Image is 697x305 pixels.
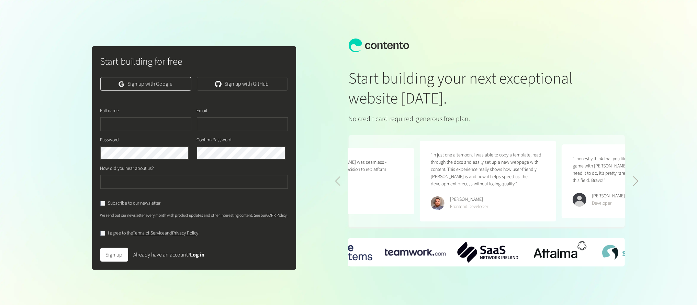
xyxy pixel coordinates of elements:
a: GDPR Policy [267,213,287,218]
div: Already have an account? [134,251,205,259]
a: Sign up with Google [100,77,191,91]
div: 1 / 6 [385,249,446,255]
p: No credit card required, generous free plan. [349,114,580,124]
p: We send out our newsletter every month with product updates and other interesting content. See our . [100,213,288,219]
div: 4 / 6 [602,245,663,260]
figure: 1 / 5 [420,141,556,221]
label: Email [197,107,207,115]
p: “I honestly think that you literally killed the "Headless CMS" game with [PERSON_NAME], it just d... [573,155,687,184]
a: Sign up with GitHub [197,77,288,91]
img: Attaima-Logo.png [530,238,591,266]
label: Subscribe to our newsletter [108,200,160,207]
div: 3 / 6 [530,238,591,266]
div: Next slide [632,176,638,186]
label: Confirm Password [197,137,232,144]
div: Developer [592,200,625,207]
a: Log in [190,251,205,259]
img: teamwork-logo.png [385,249,446,255]
label: I agree to the and [108,230,198,237]
img: Kevin Abatan [573,193,586,207]
div: 2 / 6 [457,242,518,263]
img: SkillsVista-Logo.png [602,245,663,260]
div: Previous slide [335,176,341,186]
a: Privacy Policy [172,230,198,237]
div: [PERSON_NAME] [450,196,488,203]
p: “In just one afternoon, I was able to copy a template, read through the docs and easily set up a ... [431,152,545,188]
label: Password [100,137,119,144]
a: Terms of Service [133,230,165,237]
div: Frontend Developer [450,203,488,210]
div: [PERSON_NAME] [592,193,625,200]
img: SaaS-Network-Ireland-logo.png [457,242,518,263]
img: Erik Galiana Farell [431,196,445,210]
button: Sign up [100,248,128,262]
label: How did you hear about us? [100,165,154,172]
h2: Start building for free [100,54,288,69]
label: Full name [100,107,119,115]
h1: Start building your next exceptional website [DATE]. [349,69,580,108]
